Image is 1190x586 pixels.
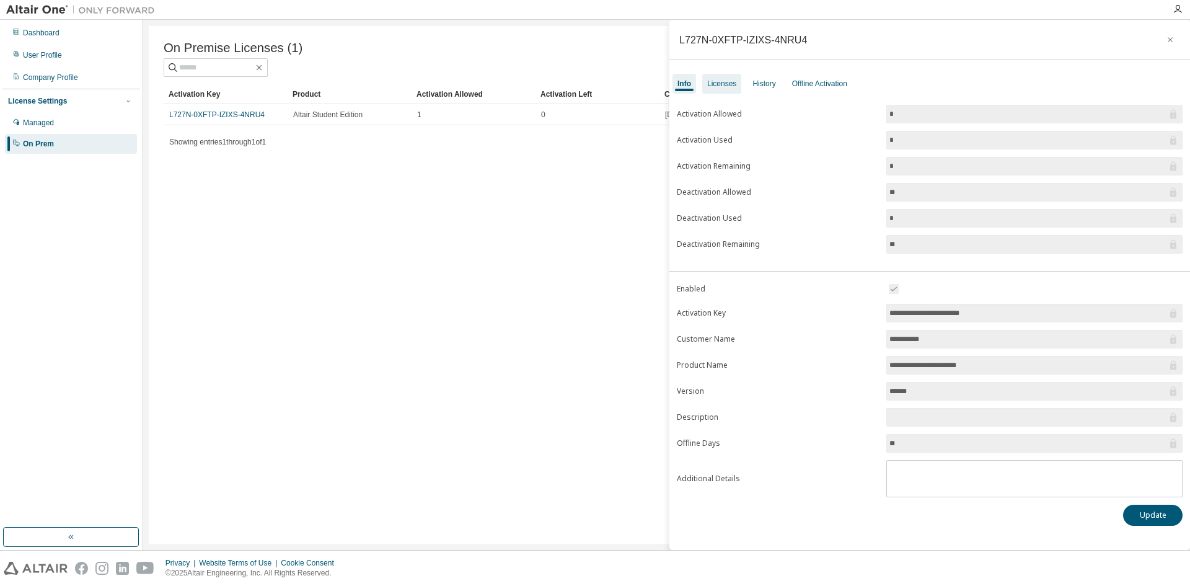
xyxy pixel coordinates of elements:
[199,558,281,568] div: Website Terms of Use
[677,474,879,484] label: Additional Details
[677,284,879,294] label: Enabled
[8,96,67,106] div: License Settings
[165,558,199,568] div: Privacy
[541,110,545,120] span: 0
[416,84,531,104] div: Activation Allowed
[677,239,879,249] label: Deactivation Remaining
[6,4,161,16] img: Altair One
[293,84,407,104] div: Product
[281,558,341,568] div: Cookie Consent
[169,84,283,104] div: Activation Key
[677,109,879,119] label: Activation Allowed
[4,562,68,575] img: altair_logo.svg
[677,187,879,197] label: Deactivation Allowed
[707,79,736,89] div: Licenses
[677,135,879,145] label: Activation Used
[677,79,691,89] div: Info
[136,562,154,575] img: youtube.svg
[169,138,266,146] span: Showing entries 1 through 1 of 1
[1123,505,1183,526] button: Update
[677,213,879,223] label: Deactivation Used
[23,73,78,82] div: Company Profile
[293,110,363,120] span: Altair Student Edition
[677,308,879,318] label: Activation Key
[679,35,807,45] div: L727N-0XFTP-IZIXS-4NRU4
[169,110,265,119] a: L727N-0XFTP-IZIXS-4NRU4
[164,41,302,55] span: On Premise Licenses (1)
[677,334,879,344] label: Customer Name
[792,79,847,89] div: Offline Activation
[23,118,54,128] div: Managed
[75,562,88,575] img: facebook.svg
[665,110,720,120] span: [DATE] 04:38:27
[23,50,62,60] div: User Profile
[417,110,421,120] span: 1
[677,360,879,370] label: Product Name
[540,84,654,104] div: Activation Left
[677,161,879,171] label: Activation Remaining
[752,79,775,89] div: History
[677,438,879,448] label: Offline Days
[677,412,879,422] label: Description
[165,568,342,579] p: © 2025 Altair Engineering, Inc. All Rights Reserved.
[116,562,129,575] img: linkedin.svg
[23,139,54,149] div: On Prem
[23,28,59,38] div: Dashboard
[664,84,1114,104] div: Creation Date
[677,386,879,396] label: Version
[95,562,108,575] img: instagram.svg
